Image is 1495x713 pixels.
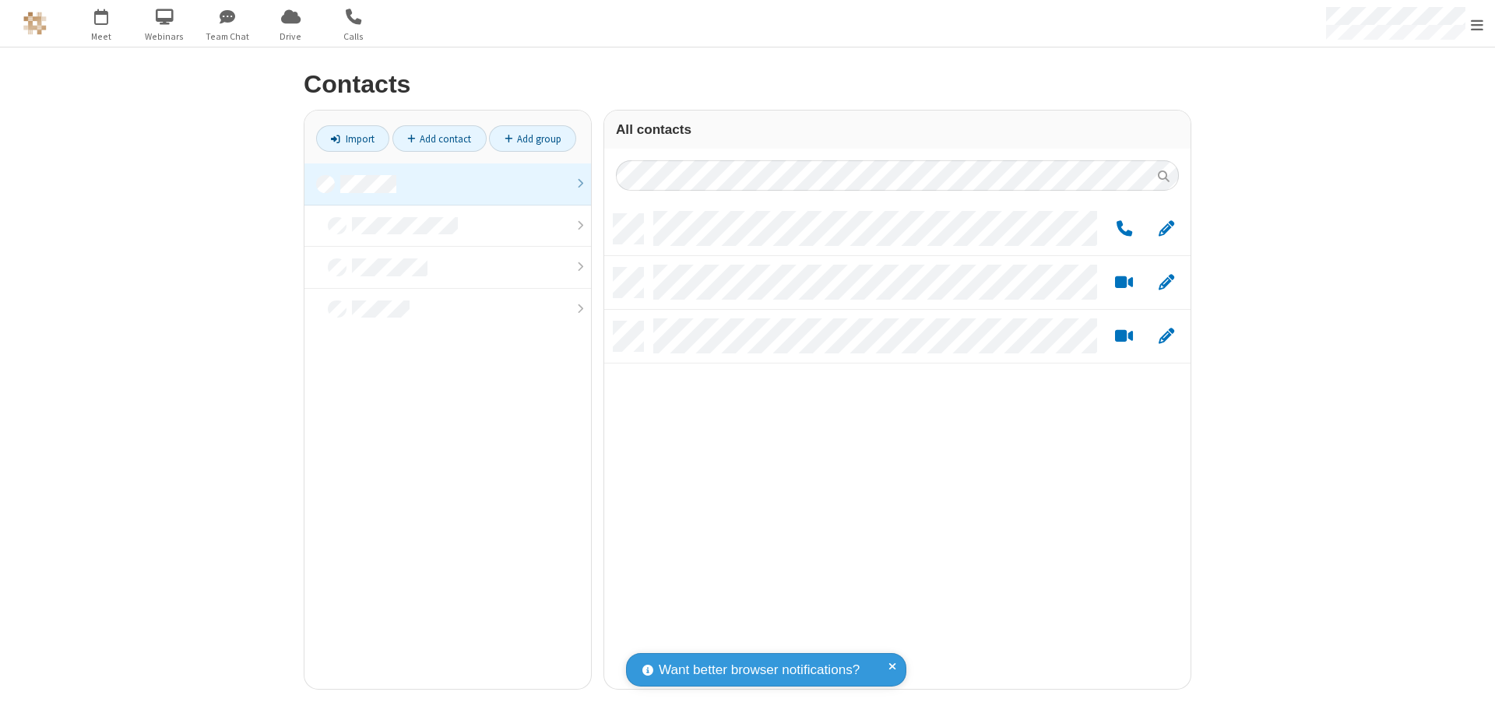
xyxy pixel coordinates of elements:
[1109,220,1139,239] button: Call by phone
[199,30,257,44] span: Team Chat
[135,30,194,44] span: Webinars
[1456,673,1483,702] iframe: Chat
[304,71,1191,98] h2: Contacts
[23,12,47,35] img: QA Selenium DO NOT DELETE OR CHANGE
[659,660,860,680] span: Want better browser notifications?
[1151,273,1181,293] button: Edit
[1151,327,1181,346] button: Edit
[262,30,320,44] span: Drive
[392,125,487,152] a: Add contact
[325,30,383,44] span: Calls
[604,202,1191,689] div: grid
[616,122,1179,137] h3: All contacts
[1151,220,1181,239] button: Edit
[1109,273,1139,293] button: Start a video meeting
[316,125,389,152] a: Import
[72,30,131,44] span: Meet
[489,125,576,152] a: Add group
[1109,327,1139,346] button: Start a video meeting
